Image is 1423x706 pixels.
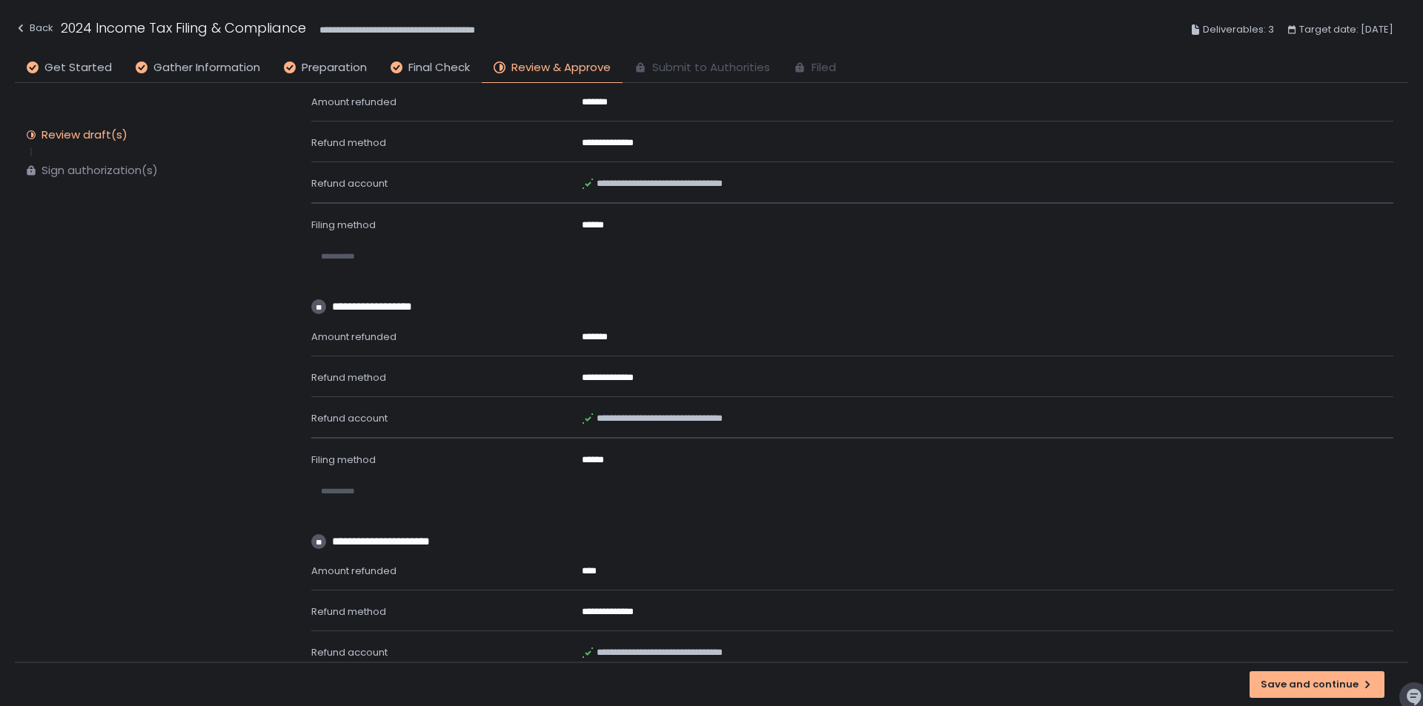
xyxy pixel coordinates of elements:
[311,411,388,425] span: Refund account
[311,95,397,109] span: Amount refunded
[311,330,397,344] span: Amount refunded
[652,59,770,76] span: Submit to Authorities
[61,18,306,38] h1: 2024 Income Tax Filing & Compliance
[153,59,260,76] span: Gather Information
[511,59,611,76] span: Review & Approve
[1261,678,1373,691] div: Save and continue
[42,127,127,142] div: Review draft(s)
[311,218,376,232] span: Filing method
[1203,21,1274,39] span: Deliverables: 3
[1250,671,1384,698] button: Save and continue
[15,19,53,37] div: Back
[302,59,367,76] span: Preparation
[311,605,386,619] span: Refund method
[311,645,388,659] span: Refund account
[311,453,376,467] span: Filing method
[311,370,386,384] span: Refund method
[311,136,386,150] span: Refund method
[15,18,53,42] button: Back
[311,564,397,578] span: Amount refunded
[44,59,112,76] span: Get Started
[812,59,836,76] span: Filed
[311,176,388,190] span: Refund account
[42,163,158,178] div: Sign authorization(s)
[408,59,470,76] span: Final Check
[1299,21,1393,39] span: Target date: [DATE]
